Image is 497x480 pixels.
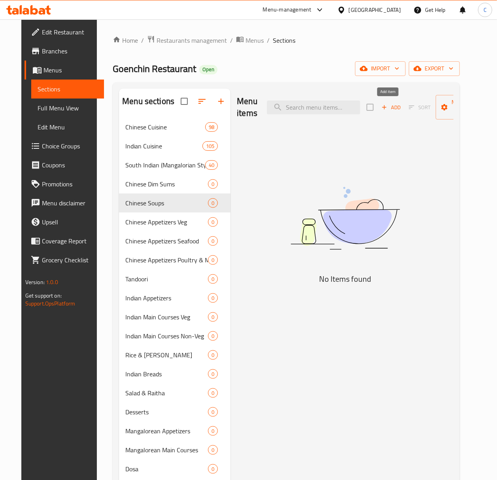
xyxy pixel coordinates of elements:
span: 0 [208,275,217,283]
span: 0 [208,294,217,302]
div: Indian Main Courses Veg0 [119,307,231,326]
a: Coverage Report [25,231,104,250]
a: Promotions [25,175,104,194]
div: Indian Cuisine105 [119,137,231,156]
span: Chinese Soups [125,198,208,208]
span: Sort sections [193,92,212,111]
span: Get support on: [25,290,62,301]
div: Salad & Raitha0 [119,383,231,402]
span: Indian Cuisine [125,141,202,151]
a: Full Menu View [31,99,104,118]
span: 0 [208,313,217,321]
a: Edit Menu [31,118,104,137]
span: Chinese Appetizers Veg [125,217,208,227]
a: Branches [25,42,104,61]
div: Chinese Cuisine98 [119,118,231,137]
div: items [208,331,218,341]
div: items [205,160,218,170]
div: Chinese Appetizers Seafood0 [119,231,231,250]
span: 0 [208,237,217,245]
div: items [208,350,218,360]
div: items [205,122,218,132]
span: Mangalorean Main Courses [125,445,208,455]
span: Sections [38,84,98,94]
span: Indian Main Courses Non-Veg [125,331,208,341]
div: items [208,217,218,227]
h5: No Items found [246,273,444,285]
span: Grocery Checklist [42,255,98,265]
a: Restaurants management [147,35,227,46]
div: Chinese Appetizers Poultry & Meat0 [119,250,231,269]
div: items [202,141,218,151]
nav: breadcrumb [113,35,460,46]
input: search [267,101,360,114]
span: 0 [208,389,217,397]
a: Menus [25,61,104,80]
span: Goenchin Restaurant [113,60,196,78]
div: Dosa0 [119,459,231,478]
span: import [361,64,399,74]
div: items [208,236,218,246]
div: items [208,426,218,436]
span: South Indian (Mangalorian Style) [125,160,205,170]
a: Grocery Checklist [25,250,104,269]
span: Dosa [125,464,208,474]
div: items [208,293,218,303]
span: Edit Restaurant [42,27,98,37]
div: Rice & [PERSON_NAME]0 [119,345,231,364]
span: Chinese Appetizers Seafood [125,236,208,246]
span: 0 [208,465,217,473]
div: Chinese Appetizers Poultry & Meat [125,255,208,265]
a: Home [113,36,138,45]
h2: Menu sections [122,95,174,107]
span: Rice & [PERSON_NAME] [125,350,208,360]
span: Mangalorean Appetizers [125,426,208,436]
button: Add section [212,92,231,111]
span: Full Menu View [38,103,98,113]
span: Indian Appetizers [125,293,208,303]
span: Chinese Dim Sums [125,179,208,189]
div: Indian Main Courses Veg [125,312,208,322]
span: 0 [208,180,217,188]
span: 0 [208,370,217,378]
span: Add [380,103,402,112]
div: items [208,198,218,208]
div: Menu-management [263,5,312,15]
span: 0 [208,427,217,435]
span: Coupons [42,160,98,170]
span: C [484,6,487,14]
div: items [208,407,218,417]
li: / [230,36,233,45]
span: Sort items [404,101,436,114]
span: Open [199,66,217,73]
span: Upsell [42,217,98,227]
span: Tandoori [125,274,208,284]
div: Indian Breads0 [119,364,231,383]
a: Edit Restaurant [25,23,104,42]
div: Indian Appetizers0 [119,288,231,307]
span: Branches [42,46,98,56]
span: Chinese Cuisine [125,122,205,132]
span: Coverage Report [42,236,98,246]
button: Add [378,101,404,114]
span: Indian Breads [125,369,208,379]
div: Salad & Raitha [125,388,208,398]
div: items [208,445,218,455]
span: Menus [43,65,98,75]
span: Restaurants management [157,36,227,45]
span: Version: [25,277,45,287]
span: 105 [203,142,217,150]
span: 0 [208,446,217,454]
a: Coupons [25,156,104,175]
span: 0 [208,199,217,207]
